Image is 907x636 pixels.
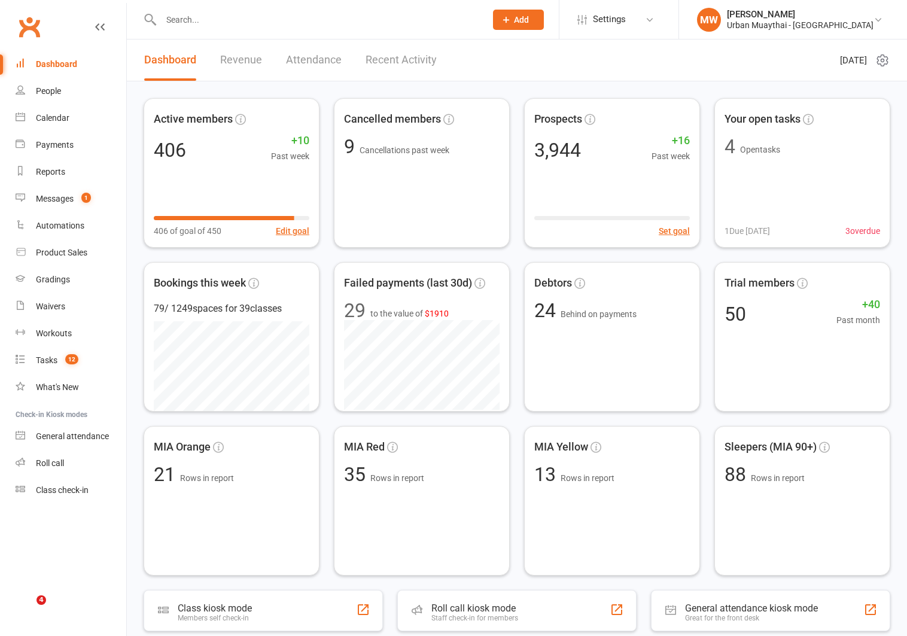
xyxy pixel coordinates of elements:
span: Trial members [725,275,795,292]
input: Search... [157,11,477,28]
a: Revenue [220,39,262,81]
div: Automations [36,221,84,230]
span: 35 [344,463,370,486]
span: Failed payments (last 30d) [344,275,472,292]
span: 21 [154,463,180,486]
div: 4 [725,137,735,156]
div: 50 [725,305,746,324]
span: Cancelled members [344,111,441,128]
a: Payments [16,132,126,159]
span: Rows in report [370,473,424,483]
div: What's New [36,382,79,392]
a: Automations [16,212,126,239]
a: What's New [16,374,126,401]
div: 406 [154,141,186,160]
a: Workouts [16,320,126,347]
div: Tasks [36,355,57,365]
span: Past week [271,150,309,163]
div: Urban Muaythai - [GEOGRAPHIC_DATA] [727,20,873,31]
span: Open tasks [740,145,780,154]
span: Sleepers (MIA 90+) [725,439,817,456]
div: Gradings [36,275,70,284]
span: MIA Red [344,439,385,456]
span: 12 [65,354,78,364]
span: Cancellations past week [360,145,449,155]
span: +16 [652,132,690,150]
span: 24 [534,299,561,322]
div: Roll call kiosk mode [431,602,518,614]
span: Rows in report [561,473,614,483]
span: MIA Orange [154,439,211,456]
div: Roll call [36,458,64,468]
span: Past month [836,314,880,327]
div: General attendance [36,431,109,441]
span: Bookings this week [154,275,246,292]
div: Staff check-in for members [431,614,518,622]
a: Gradings [16,266,126,293]
a: Reports [16,159,126,185]
a: Recent Activity [366,39,437,81]
span: 3 overdue [845,224,880,238]
span: Your open tasks [725,111,801,128]
span: Rows in report [180,473,234,483]
div: Messages [36,194,74,203]
span: Add [514,15,529,25]
span: Prospects [534,111,582,128]
span: 1 [81,193,91,203]
div: Workouts [36,328,72,338]
span: 88 [725,463,751,486]
span: 406 of goal of 450 [154,224,221,238]
div: Waivers [36,302,65,311]
div: Payments [36,140,74,150]
div: 3,944 [534,141,581,160]
span: Debtors [534,275,572,292]
a: Messages 1 [16,185,126,212]
span: +10 [271,132,309,150]
a: Product Sales [16,239,126,266]
a: People [16,78,126,105]
div: 79 / 1249 spaces for 39 classes [154,301,309,317]
a: Attendance [286,39,342,81]
div: Dashboard [36,59,77,69]
button: Edit goal [276,224,309,238]
span: 4 [36,595,46,605]
span: 13 [534,463,561,486]
span: MIA Yellow [534,439,588,456]
span: +40 [836,296,880,314]
span: to the value of [370,307,449,320]
span: Past week [652,150,690,163]
a: Class kiosk mode [16,477,126,504]
div: MW [697,8,721,32]
span: Rows in report [751,473,805,483]
span: Active members [154,111,233,128]
span: Settings [593,6,626,33]
div: Class kiosk mode [178,602,252,614]
div: Members self check-in [178,614,252,622]
a: Waivers [16,293,126,320]
span: 9 [344,135,360,158]
a: General attendance kiosk mode [16,423,126,450]
span: $1910 [425,309,449,318]
span: [DATE] [840,53,867,68]
div: Product Sales [36,248,87,257]
button: Set goal [659,224,690,238]
div: Reports [36,167,65,177]
div: [PERSON_NAME] [727,9,873,20]
a: Dashboard [16,51,126,78]
button: Add [493,10,544,30]
a: Calendar [16,105,126,132]
div: Class check-in [36,485,89,495]
a: Tasks 12 [16,347,126,374]
span: Behind on payments [561,309,637,319]
a: Dashboard [144,39,196,81]
div: People [36,86,61,96]
div: Calendar [36,113,69,123]
div: Great for the front desk [685,614,818,622]
a: Clubworx [14,12,44,42]
div: General attendance kiosk mode [685,602,818,614]
iframe: Intercom live chat [12,595,41,624]
a: Roll call [16,450,126,477]
div: 29 [344,301,366,320]
span: 1 Due [DATE] [725,224,770,238]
